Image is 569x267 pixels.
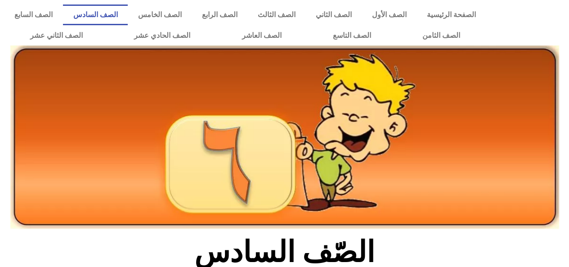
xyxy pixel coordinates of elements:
a: الصف الثامن [397,25,486,46]
a: الصف الثاني [305,5,362,25]
a: الصف الحادي عشر [108,25,216,46]
a: الصف الرابع [192,5,247,25]
a: الصف التاسع [307,25,397,46]
a: الصف السابع [4,5,63,25]
a: الصف الثاني عشر [4,25,108,46]
a: الصف الخامس [128,5,192,25]
a: الصف العاشر [216,25,307,46]
a: الصف السادس [63,5,128,25]
a: الصفحة الرئيسية [417,5,486,25]
a: الصف الثالث [247,5,305,25]
a: الصف الأول [362,5,417,25]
